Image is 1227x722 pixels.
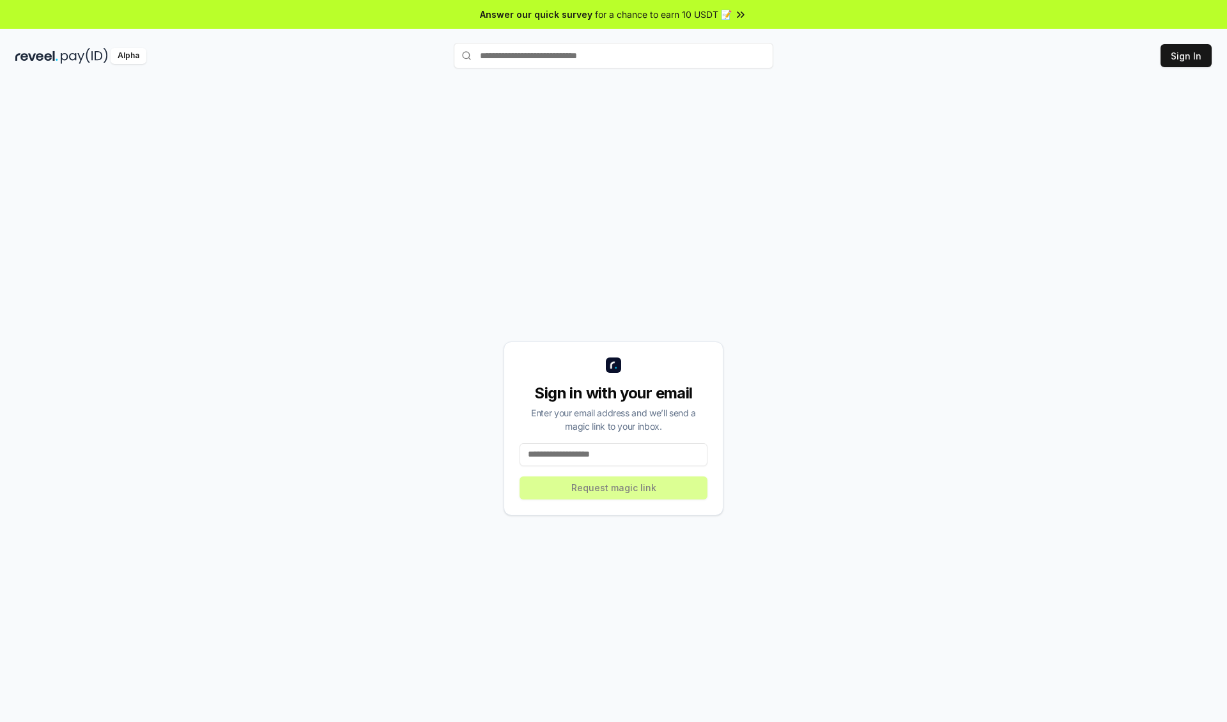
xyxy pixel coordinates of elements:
img: reveel_dark [15,48,58,64]
button: Sign In [1161,44,1212,67]
span: for a chance to earn 10 USDT 📝 [595,8,732,21]
div: Enter your email address and we’ll send a magic link to your inbox. [520,406,707,433]
span: Answer our quick survey [480,8,592,21]
img: pay_id [61,48,108,64]
img: logo_small [606,357,621,373]
div: Alpha [111,48,146,64]
div: Sign in with your email [520,383,707,404]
